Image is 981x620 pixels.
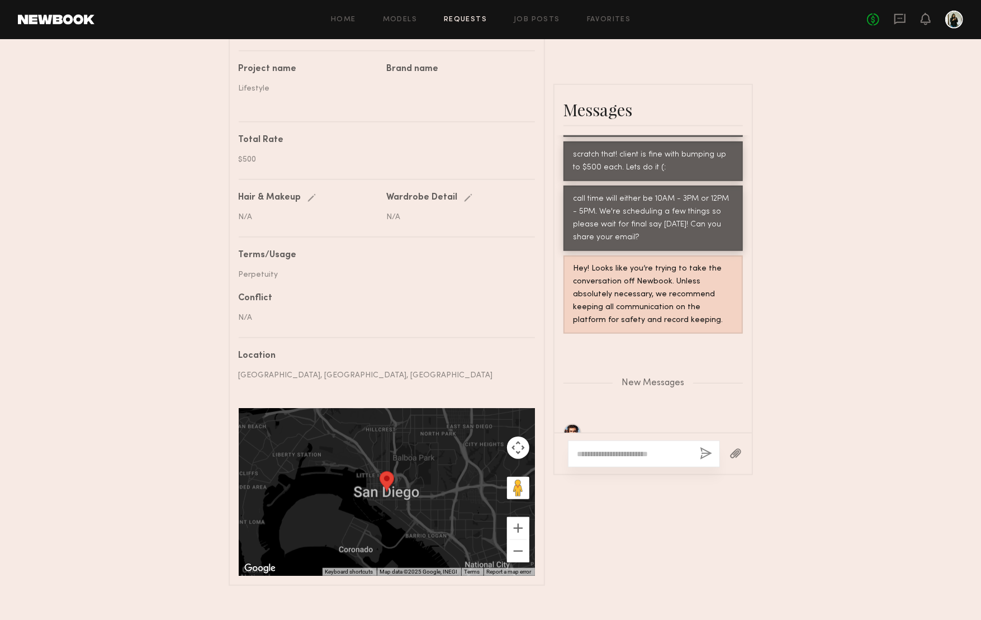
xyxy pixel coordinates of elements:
div: Location [239,352,527,361]
div: scratch that! client is fine with bumping up to $500 each. Lets do it (: [574,149,733,174]
button: Keyboard shortcuts [325,568,373,576]
div: N/A [387,211,527,223]
div: N/A [239,211,378,223]
div: Terms/Usage [239,251,527,260]
a: Terms [465,569,480,575]
div: Perpetuity [239,269,527,281]
button: Drag Pegman onto the map to open Street View [507,477,529,499]
span: New Messages [622,378,684,388]
div: $500 [239,154,527,165]
div: Hey! Looks like you’re trying to take the conversation off Newbook. Unless absolutely necessary, ... [574,263,733,327]
div: [GEOGRAPHIC_DATA], [GEOGRAPHIC_DATA], [GEOGRAPHIC_DATA] [239,370,527,381]
a: Home [331,16,356,23]
a: Job Posts [514,16,560,23]
span: Map data ©2025 Google, INEGI [380,569,458,575]
div: Hair & Makeup [239,193,301,202]
a: Favorites [587,16,631,23]
div: Conflict [239,294,527,303]
button: Map camera controls [507,437,529,459]
button: Zoom in [507,517,529,539]
a: Open this area in Google Maps (opens a new window) [241,561,278,576]
a: Requests [444,16,487,23]
img: Google [241,561,278,576]
div: Wardrobe Detail [387,193,458,202]
div: Brand name [387,65,527,74]
div: call time will either be 10AM - 3PM or 12PM - 5PM. We're scheduling a few things so please wait f... [574,193,733,244]
div: Project name [239,65,378,74]
a: Report a map error [487,569,532,575]
div: Lifestyle [239,83,378,94]
div: N/A [239,312,527,324]
a: Models [383,16,417,23]
button: Zoom out [507,540,529,562]
div: Messages [563,98,743,121]
div: Total Rate [239,136,527,145]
